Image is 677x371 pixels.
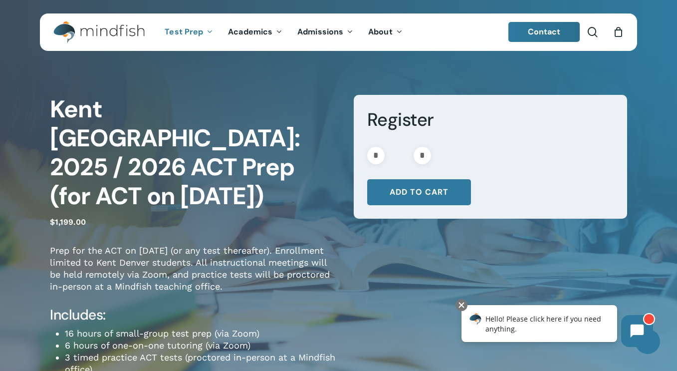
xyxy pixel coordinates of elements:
[50,306,339,324] h4: Includes:
[528,26,561,37] span: Contact
[65,328,339,340] li: 16 hours of small-group test prep (via Zoom)
[451,297,663,357] iframe: Chatbot
[50,245,339,306] p: Prep for the ACT on [DATE] (or any test thereafter). Enrollment limited to Kent Denver students. ...
[157,28,221,36] a: Test Prep
[367,179,471,205] button: Add to cart
[221,28,290,36] a: Academics
[361,28,410,36] a: About
[50,217,55,227] span: $
[388,147,411,164] input: Product quantity
[613,26,624,37] a: Cart
[65,340,339,352] li: 6 hours of one-on-one tutoring (via Zoom)
[165,26,203,37] span: Test Prep
[50,217,86,227] bdi: 1,199.00
[228,26,272,37] span: Academics
[508,22,580,42] a: Contact
[368,26,393,37] span: About
[50,95,339,211] h1: Kent [GEOGRAPHIC_DATA]: 2025 / 2026 ACT Prep (for ACT on [DATE])
[157,13,410,51] nav: Main Menu
[297,26,343,37] span: Admissions
[40,13,637,51] header: Main Menu
[367,108,614,131] h3: Register
[290,28,361,36] a: Admissions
